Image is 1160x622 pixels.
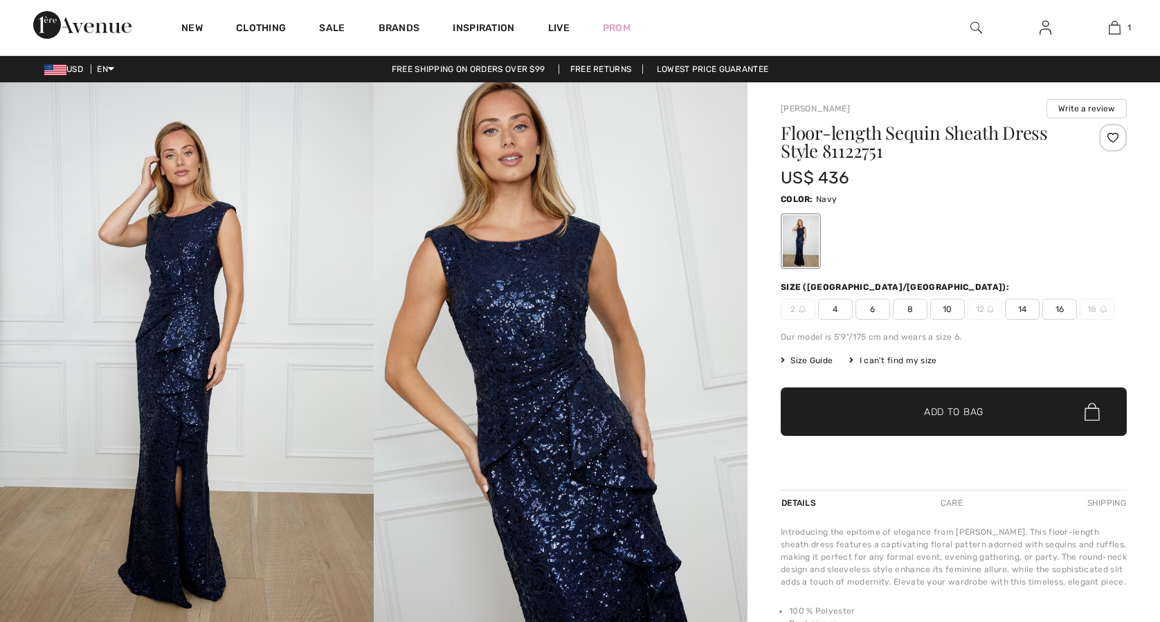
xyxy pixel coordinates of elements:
[781,124,1069,160] h1: Floor-length Sequin Sheath Dress Style 81122751
[319,22,345,37] a: Sale
[781,491,819,515] div: Details
[781,168,849,187] span: US$ 436
[970,19,982,36] img: search the website
[44,64,66,75] img: US Dollar
[799,306,806,313] img: ring-m.svg
[1046,99,1127,118] button: Write a review
[548,21,570,35] a: Live
[603,21,631,35] a: Prom
[559,64,644,74] a: Free Returns
[930,299,965,320] span: 10
[1084,491,1127,515] div: Shipping
[1080,299,1114,320] span: 18
[968,299,1002,320] span: 12
[453,22,514,37] span: Inspiration
[781,354,833,367] span: Size Guide
[1127,21,1131,34] span: 1
[987,306,994,313] img: ring-m.svg
[781,299,815,320] span: 2
[646,64,780,74] a: Lowest Price Guarantee
[818,299,853,320] span: 4
[781,526,1127,588] div: Introducing the epitome of elegance from [PERSON_NAME]. This floor-length sheath dress features a...
[181,22,203,37] a: New
[781,104,850,113] a: [PERSON_NAME]
[1040,19,1051,36] img: My Info
[1005,299,1040,320] span: 14
[781,387,1127,436] button: Add to Bag
[816,194,837,204] span: Navy
[33,11,132,39] img: 1ère Avenue
[1100,306,1107,313] img: ring-m.svg
[97,64,114,74] span: EN
[1028,19,1062,37] a: Sign In
[1085,403,1100,421] img: Bag.svg
[379,22,420,37] a: Brands
[849,354,936,367] div: I can't find my size
[44,64,89,74] span: USD
[1042,299,1077,320] span: 16
[855,299,890,320] span: 6
[924,405,984,419] span: Add to Bag
[781,331,1127,343] div: Our model is 5'9"/175 cm and wears a size 6.
[929,491,975,515] div: Care
[1080,19,1148,36] a: 1
[381,64,556,74] a: Free shipping on orders over $99
[789,605,1127,617] li: 100 % Polyester
[783,215,819,267] div: Navy
[893,299,927,320] span: 8
[781,281,1012,293] div: Size ([GEOGRAPHIC_DATA]/[GEOGRAPHIC_DATA]):
[236,22,286,37] a: Clothing
[781,194,813,204] span: Color:
[1109,19,1121,36] img: My Bag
